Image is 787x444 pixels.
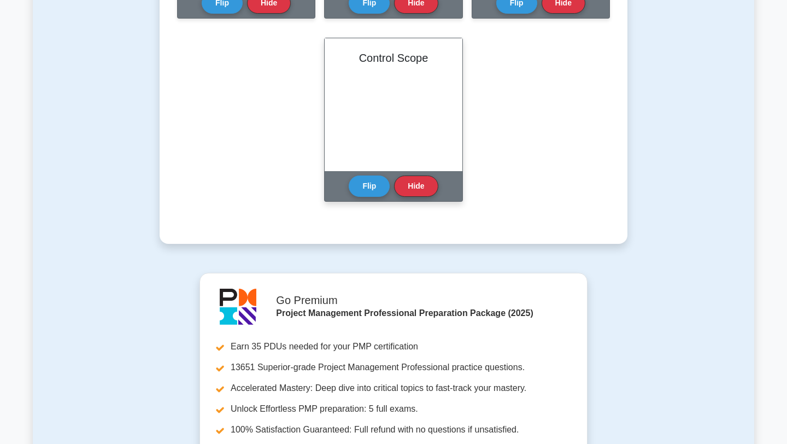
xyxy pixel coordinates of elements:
[349,176,390,197] button: Flip
[394,176,438,197] button: Hide
[338,51,449,65] h2: Control Scope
